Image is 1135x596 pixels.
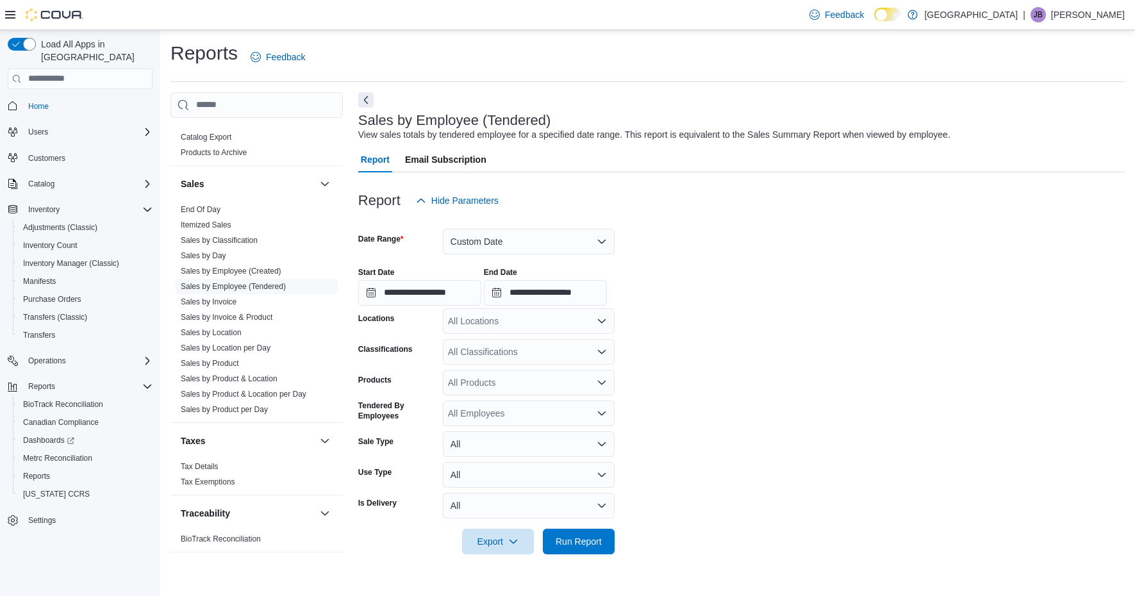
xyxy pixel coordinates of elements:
button: Hide Parameters [411,188,504,213]
span: Inventory Count [18,238,153,253]
button: BioTrack Reconciliation [13,395,158,413]
span: Settings [28,515,56,526]
div: Sales [170,202,343,422]
a: Sales by Day [181,251,226,260]
button: Inventory Manager (Classic) [13,254,158,272]
button: Operations [3,352,158,370]
span: Reports [23,471,50,481]
button: Taxes [317,433,333,449]
a: Sales by Employee (Tendered) [181,282,286,291]
label: Tendered By Employees [358,401,438,421]
button: Products [317,104,333,119]
a: Customers [23,151,70,166]
button: Users [23,124,53,140]
a: Sales by Classification [181,236,258,245]
a: Tax Details [181,462,219,471]
button: All [443,493,615,518]
a: Metrc Reconciliation [18,451,97,466]
a: Feedback [245,44,310,70]
button: Export [462,529,534,554]
button: Inventory [23,202,65,217]
button: Customers [3,149,158,167]
span: Customers [28,153,65,163]
button: All [443,462,615,488]
a: Settings [23,513,61,528]
button: Run Report [543,529,615,554]
a: Home [23,99,54,114]
button: Adjustments (Classic) [13,219,158,236]
span: BioTrack Reconciliation [18,397,153,412]
span: JB [1034,7,1043,22]
img: Cova [26,8,83,21]
a: Dashboards [18,433,79,448]
span: Metrc Reconciliation [18,451,153,466]
h3: Sales by Employee (Tendered) [358,113,551,128]
span: Canadian Compliance [18,415,153,430]
p: | [1023,7,1025,22]
div: Products [170,129,343,165]
span: Metrc Reconciliation [23,453,92,463]
span: Users [28,127,48,137]
p: [GEOGRAPHIC_DATA] [924,7,1018,22]
button: Sales [317,176,333,192]
button: Next [358,92,374,108]
a: Dashboards [13,431,158,449]
a: Inventory Count [18,238,83,253]
span: Transfers [18,327,153,343]
span: [US_STATE] CCRS [23,489,90,499]
a: Sales by Product & Location per Day [181,390,306,399]
button: Settings [3,511,158,529]
a: Sales by Product & Location [181,374,278,383]
a: Reports [18,468,55,484]
button: Manifests [13,272,158,290]
span: Canadian Compliance [23,417,99,427]
button: Operations [23,353,71,368]
input: Press the down key to open a popover containing a calendar. [358,280,481,306]
span: Operations [23,353,153,368]
button: Reports [23,379,60,394]
button: Reports [13,467,158,485]
span: Report [361,147,390,172]
h3: Taxes [181,435,206,447]
button: Catalog [23,176,60,192]
a: Sales by Employee (Created) [181,267,281,276]
button: Reports [3,377,158,395]
span: Users [23,124,153,140]
span: Inventory Manager (Classic) [23,258,119,269]
button: Custom Date [443,229,615,254]
span: Load All Apps in [GEOGRAPHIC_DATA] [36,38,153,63]
h3: Traceability [181,507,230,520]
h3: Report [358,193,401,208]
a: Inventory Manager (Classic) [18,256,124,271]
label: Products [358,375,392,385]
span: Transfers [23,330,55,340]
a: Feedback [804,2,869,28]
a: Sales by Invoice [181,297,236,306]
span: Manifests [23,276,56,286]
a: BioTrack Reconciliation [181,534,261,543]
span: Manifests [18,274,153,289]
button: Traceability [317,506,333,521]
span: Home [28,101,49,112]
a: Canadian Compliance [18,415,104,430]
a: [US_STATE] CCRS [18,486,95,502]
div: Traceability [170,531,343,552]
h3: Sales [181,178,204,190]
button: Transfers [13,326,158,344]
span: Catalog [28,179,54,189]
span: Customers [23,150,153,166]
button: Catalog [3,175,158,193]
button: Open list of options [597,316,607,326]
a: Sales by Invoice & Product [181,313,272,322]
a: End Of Day [181,205,220,214]
span: Export [470,529,526,554]
label: Date Range [358,234,404,244]
span: Adjustments (Classic) [18,220,153,235]
a: Transfers (Classic) [18,310,92,325]
button: Transfers (Classic) [13,308,158,326]
label: Is Delivery [358,498,397,508]
a: Tax Exemptions [181,477,235,486]
span: Adjustments (Classic) [23,222,97,233]
span: Inventory [28,204,60,215]
button: Purchase Orders [13,290,158,308]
